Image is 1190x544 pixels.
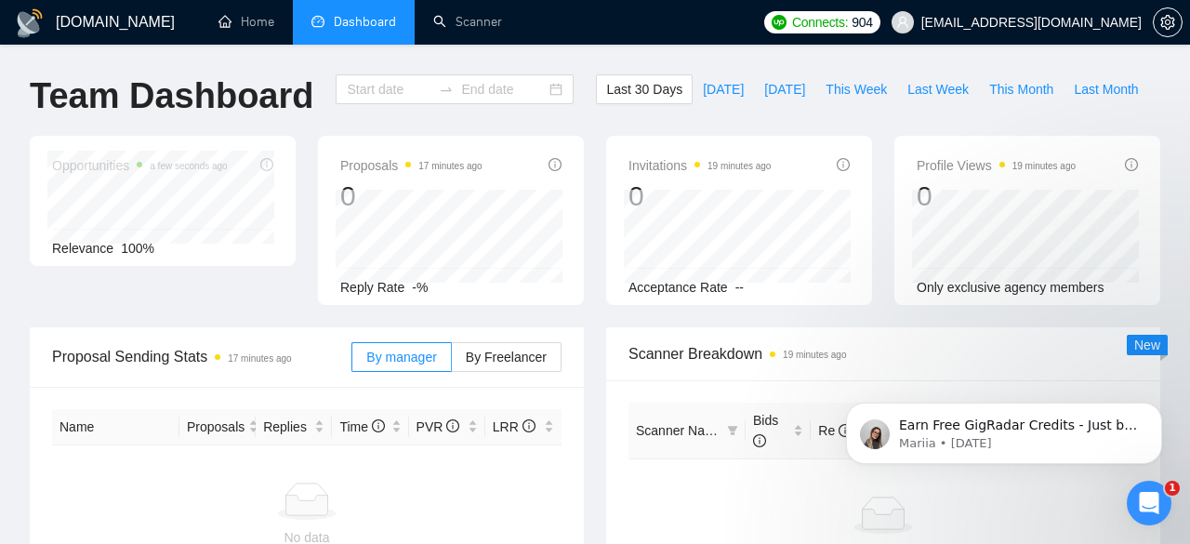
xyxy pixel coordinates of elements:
[783,350,846,360] time: 19 minutes ago
[628,342,1138,365] span: Scanner Breakdown
[549,158,562,171] span: info-circle
[1012,161,1076,171] time: 19 minutes ago
[917,280,1104,295] span: Only exclusive agency members
[815,74,897,104] button: This Week
[418,161,482,171] time: 17 minutes ago
[1154,15,1182,30] span: setting
[754,74,815,104] button: [DATE]
[256,409,332,445] th: Replies
[52,241,113,256] span: Relevance
[1153,7,1183,37] button: setting
[896,16,909,29] span: user
[596,74,693,104] button: Last 30 Days
[179,409,256,445] th: Proposals
[628,280,728,295] span: Acceptance Rate
[52,345,351,368] span: Proposal Sending Stats
[340,179,483,214] div: 0
[723,417,742,444] span: filter
[628,154,771,177] span: Invitations
[735,280,744,295] span: --
[1125,158,1138,171] span: info-circle
[121,241,154,256] span: 100%
[707,161,771,171] time: 19 minutes ago
[753,434,766,447] span: info-circle
[917,179,1076,214] div: 0
[347,79,431,100] input: Start date
[1153,15,1183,30] a: setting
[818,364,1190,494] iframe: Intercom notifications message
[628,179,771,214] div: 0
[372,419,385,432] span: info-circle
[30,74,313,118] h1: Team Dashboard
[439,82,454,97] span: swap-right
[907,79,969,100] span: Last Week
[1127,481,1171,525] iframe: Intercom live chat
[493,419,535,434] span: LRR
[897,74,979,104] button: Last Week
[339,419,384,434] span: Time
[311,15,324,28] span: dashboard
[764,79,805,100] span: [DATE]
[187,417,245,437] span: Proposals
[636,423,722,438] span: Scanner Name
[772,15,787,30] img: upwork-logo.png
[1074,79,1138,100] span: Last Month
[693,74,754,104] button: [DATE]
[366,350,436,365] span: By manager
[340,280,404,295] span: Reply Rate
[1165,481,1180,496] span: 1
[439,82,454,97] span: to
[1134,338,1160,352] span: New
[792,12,848,33] span: Connects:
[753,413,778,448] span: Bids
[989,79,1053,100] span: This Month
[727,425,738,436] span: filter
[466,350,547,365] span: By Freelancer
[979,74,1064,104] button: This Month
[461,79,546,100] input: End date
[917,154,1076,177] span: Profile Views
[340,154,483,177] span: Proposals
[15,8,45,38] img: logo
[606,79,682,100] span: Last 30 Days
[228,353,291,364] time: 17 minutes ago
[52,409,179,445] th: Name
[1064,74,1148,104] button: Last Month
[826,79,887,100] span: This Week
[416,419,460,434] span: PVR
[433,14,502,30] a: searchScanner
[218,14,274,30] a: homeHome
[852,12,872,33] span: 904
[703,79,744,100] span: [DATE]
[446,419,459,432] span: info-circle
[837,158,850,171] span: info-circle
[263,417,311,437] span: Replies
[334,14,396,30] span: Dashboard
[522,419,535,432] span: info-circle
[412,280,428,295] span: -%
